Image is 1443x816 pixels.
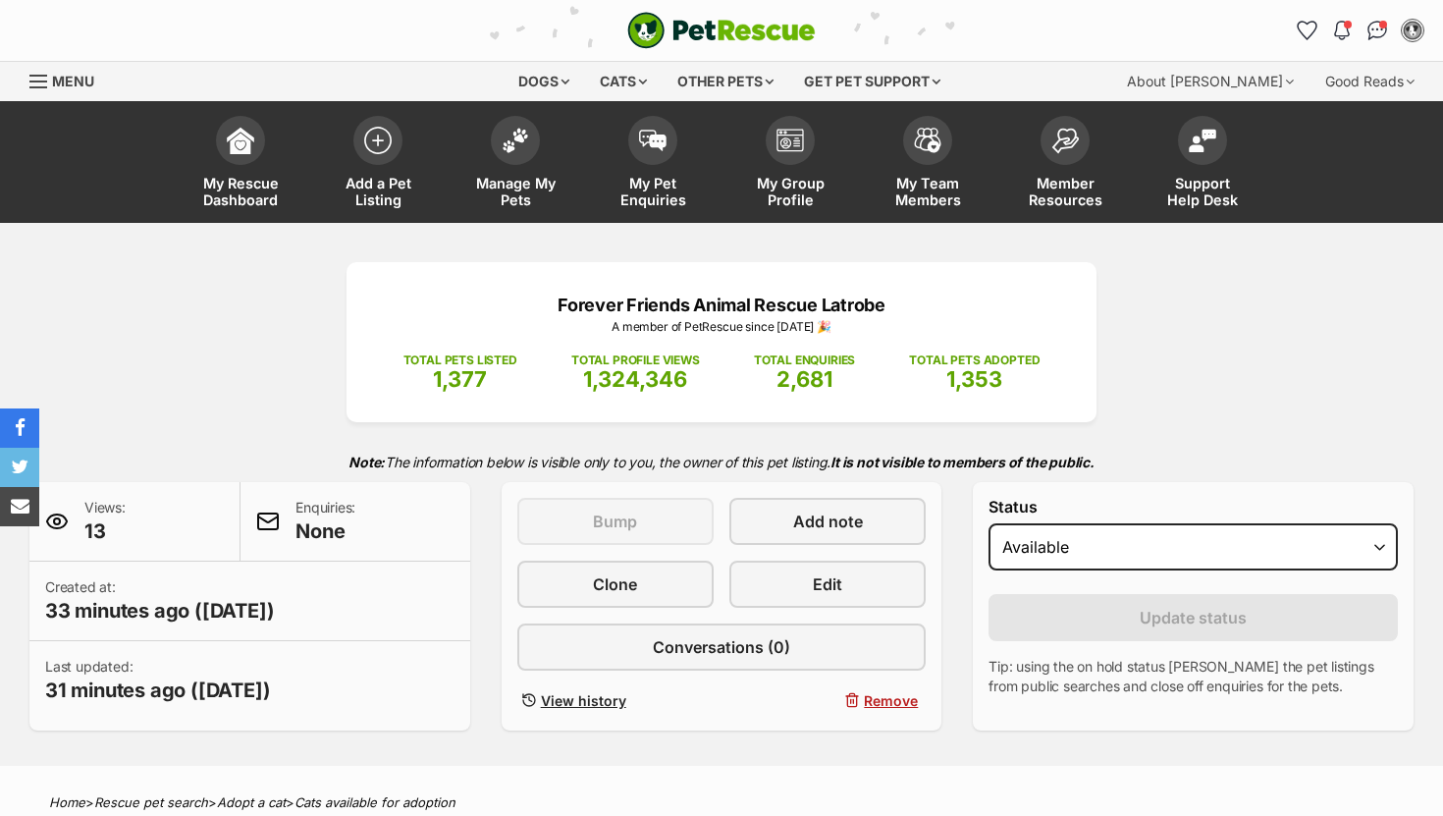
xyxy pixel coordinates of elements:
[653,635,790,659] span: Conversations (0)
[864,690,918,711] span: Remove
[996,106,1134,223] a: Member Resources
[517,624,927,671] a: Conversations (0)
[583,366,687,392] span: 1,324,346
[790,62,954,101] div: Get pet support
[989,594,1398,641] button: Update status
[196,175,285,208] span: My Rescue Dashboard
[1189,129,1216,152] img: help-desk-icon-fdf02630f3aa405de69fd3d07c3f3aa587a6932b1a1747fa1d2bba05be0121f9.svg
[334,175,422,208] span: Add a Pet Listing
[639,130,667,151] img: pet-enquiries-icon-7e3ad2cf08bfb03b45e93fb7055b45f3efa6380592205ae92323e6603595dc1f.svg
[1158,175,1247,208] span: Support Help Desk
[49,794,85,810] a: Home
[172,106,309,223] a: My Rescue Dashboard
[471,175,560,208] span: Manage My Pets
[217,794,286,810] a: Adopt a cat
[729,498,926,545] a: Add note
[517,498,714,545] button: Bump
[914,128,941,153] img: team-members-icon-5396bd8760b3fe7c0b43da4ab00e1e3bb1a5d9ba89233759b79545d2d3fc5d0d.svg
[45,657,271,704] p: Last updated:
[1362,15,1393,46] a: Conversations
[593,510,637,533] span: Bump
[84,517,126,545] span: 13
[52,73,94,89] span: Menu
[729,561,926,608] a: Edit
[502,128,529,153] img: manage-my-pets-icon-02211641906a0b7f246fdf0571729dbe1e7629f14944591b6c1af311fb30b64b.svg
[989,657,1398,696] p: Tip: using the on hold status [PERSON_NAME] the pet listings from public searches and close off e...
[45,597,275,625] span: 33 minutes ago ([DATE])
[664,62,787,101] div: Other pets
[776,366,832,392] span: 2,681
[517,686,714,715] a: View history
[294,794,455,810] a: Cats available for adoption
[1134,106,1271,223] a: Support Help Desk
[84,498,126,545] p: Views:
[364,127,392,154] img: add-pet-listing-icon-0afa8454b4691262ce3f59096e99ab1cd57d4a30225e0717b998d2c9b9846f56.svg
[989,498,1398,516] label: Status
[29,62,108,97] a: Menu
[593,572,637,596] span: Clone
[883,175,972,208] span: My Team Members
[447,106,584,223] a: Manage My Pets
[793,510,863,533] span: Add note
[29,442,1414,482] p: The information below is visible only to you, the owner of this pet listing.
[746,175,834,208] span: My Group Profile
[1311,62,1428,101] div: Good Reads
[1021,175,1109,208] span: Member Resources
[909,352,1040,369] p: TOTAL PETS ADOPTED
[627,12,816,49] img: logo-cat-932fe2b9b8326f06289b0f2fb663e598f794de774fb13d1741a6617ecf9a85b4.svg
[94,794,208,810] a: Rescue pet search
[627,12,816,49] a: PetRescue
[1403,21,1422,40] img: Aimee Paltridge profile pic
[403,352,517,369] p: TOTAL PETS LISTED
[609,175,697,208] span: My Pet Enquiries
[505,62,583,101] div: Dogs
[433,366,487,392] span: 1,377
[227,127,254,154] img: dashboard-icon-eb2f2d2d3e046f16d808141f083e7271f6b2e854fb5c12c21221c1fb7104beca.svg
[729,686,926,715] button: Remove
[541,690,626,711] span: View history
[309,106,447,223] a: Add a Pet Listing
[584,106,721,223] a: My Pet Enquiries
[754,352,855,369] p: TOTAL ENQUIRIES
[571,352,700,369] p: TOTAL PROFILE VIEWS
[517,561,714,608] a: Clone
[1140,606,1247,629] span: Update status
[776,129,804,152] img: group-profile-icon-3fa3cf56718a62981997c0bc7e787c4b2cf8bcc04b72c1350f741eb67cf2f40e.svg
[1113,62,1308,101] div: About [PERSON_NAME]
[1367,21,1388,40] img: chat-41dd97257d64d25036548639549fe6c8038ab92f7586957e7f3b1b290dea8141.svg
[376,318,1067,336] p: A member of PetRescue since [DATE] 🎉
[721,106,859,223] a: My Group Profile
[1051,128,1079,154] img: member-resources-icon-8e73f808a243e03378d46382f2149f9095a855e16c252ad45f914b54edf8863c.svg
[1291,15,1322,46] a: Favourites
[1397,15,1428,46] button: My account
[1291,15,1428,46] ul: Account quick links
[45,677,271,704] span: 31 minutes ago ([DATE])
[376,292,1067,318] p: Forever Friends Animal Rescue Latrobe
[859,106,996,223] a: My Team Members
[1334,21,1350,40] img: notifications-46538b983faf8c2785f20acdc204bb7945ddae34d4c08c2a6579f10ce5e182be.svg
[295,517,355,545] span: None
[348,454,385,470] strong: Note:
[946,366,1002,392] span: 1,353
[586,62,661,101] div: Cats
[45,577,275,625] p: Created at:
[830,454,1095,470] strong: It is not visible to members of the public.
[295,498,355,545] p: Enquiries:
[1326,15,1358,46] button: Notifications
[813,572,842,596] span: Edit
